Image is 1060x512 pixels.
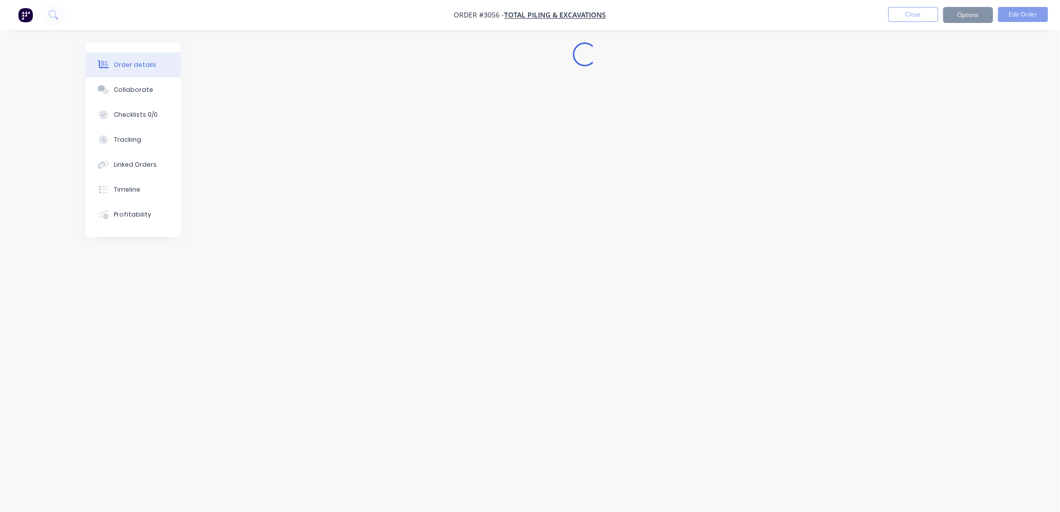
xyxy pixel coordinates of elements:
div: Tracking [114,135,141,144]
button: Collaborate [86,77,181,102]
button: Close [888,7,938,22]
div: Profitability [114,210,151,219]
button: Checklists 0/0 [86,102,181,127]
div: Checklists 0/0 [114,110,158,119]
div: Linked Orders [114,160,157,169]
button: Order details [86,52,181,77]
div: Timeline [114,185,140,194]
button: Tracking [86,127,181,152]
span: Order #3056 - [454,10,505,20]
div: Collaborate [114,85,153,94]
img: Factory [18,7,33,22]
div: Order details [114,60,156,69]
button: Edit Order [998,7,1048,22]
button: Timeline [86,177,181,202]
button: Profitability [86,202,181,227]
button: Linked Orders [86,152,181,177]
button: Options [943,7,993,23]
a: Total Piling & Excavations [505,10,606,20]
